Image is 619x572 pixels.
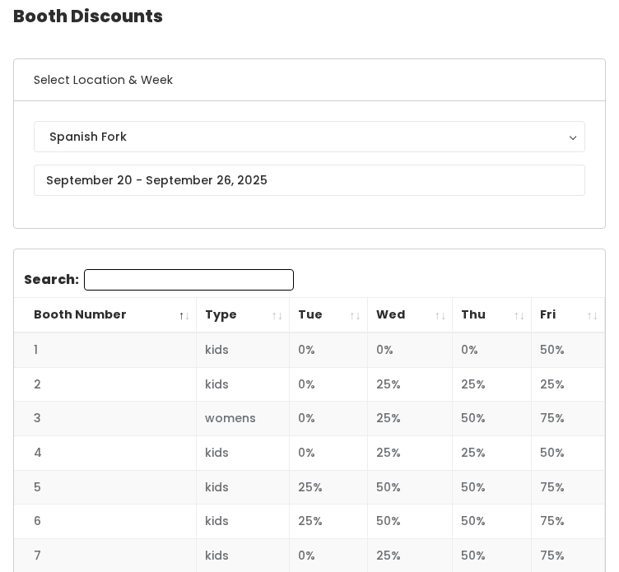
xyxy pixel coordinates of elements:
[367,505,453,539] td: 50%
[197,298,290,333] th: Type: activate to sort column ascending
[532,436,605,471] td: 50%
[367,333,453,367] td: 0%
[34,121,585,152] button: Spanish Fork
[453,333,532,367] td: 0%
[532,402,605,436] td: 75%
[84,269,294,291] input: Search:
[290,402,368,436] td: 0%
[14,333,197,367] td: 1
[197,505,290,539] td: kids
[532,470,605,505] td: 75%
[532,333,605,367] td: 50%
[290,333,368,367] td: 0%
[367,298,453,333] th: Wed: activate to sort column ascending
[197,367,290,402] td: kids
[49,128,570,146] div: Spanish Fork
[14,470,197,505] td: 5
[197,470,290,505] td: kids
[14,59,605,101] h6: Select Location & Week
[367,436,453,471] td: 25%
[14,298,197,333] th: Booth Number: activate to sort column descending
[290,436,368,471] td: 0%
[290,505,368,539] td: 25%
[14,367,197,402] td: 2
[367,470,453,505] td: 50%
[453,436,532,471] td: 25%
[14,402,197,436] td: 3
[197,436,290,471] td: kids
[367,402,453,436] td: 25%
[367,367,453,402] td: 25%
[290,470,368,505] td: 25%
[453,367,532,402] td: 25%
[197,402,290,436] td: womens
[532,367,605,402] td: 25%
[197,333,290,367] td: kids
[290,298,368,333] th: Tue: activate to sort column ascending
[453,470,532,505] td: 50%
[532,298,605,333] th: Fri: activate to sort column ascending
[24,269,294,291] label: Search:
[453,298,532,333] th: Thu: activate to sort column ascending
[34,165,585,196] input: September 20 - September 26, 2025
[14,505,197,539] td: 6
[290,367,368,402] td: 0%
[453,505,532,539] td: 50%
[532,505,605,539] td: 75%
[453,402,532,436] td: 50%
[14,436,197,471] td: 4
